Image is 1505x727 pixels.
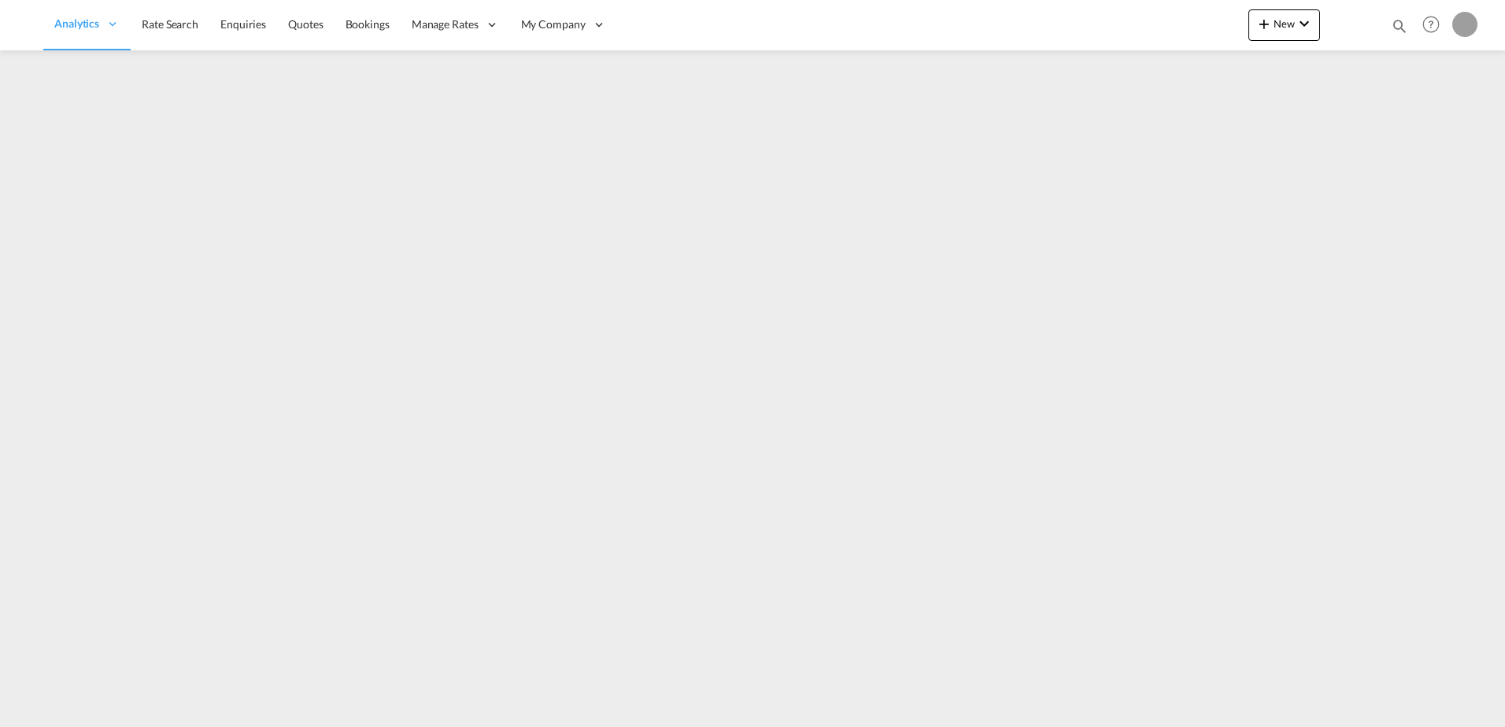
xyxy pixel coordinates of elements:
div: icon-magnify [1391,17,1408,41]
span: Manage Rates [412,17,479,32]
button: icon-plus 400-fgNewicon-chevron-down [1248,9,1320,41]
span: Bookings [346,17,390,31]
span: New [1255,17,1314,30]
span: Rate Search [142,17,198,31]
md-icon: icon-magnify [1391,17,1408,35]
div: Help [1418,11,1452,39]
md-icon: icon-plus 400-fg [1255,14,1274,33]
span: Help [1418,11,1444,38]
md-icon: icon-chevron-down [1295,14,1314,33]
span: Quotes [288,17,323,31]
span: Enquiries [220,17,266,31]
span: My Company [521,17,586,32]
span: Analytics [54,16,99,31]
